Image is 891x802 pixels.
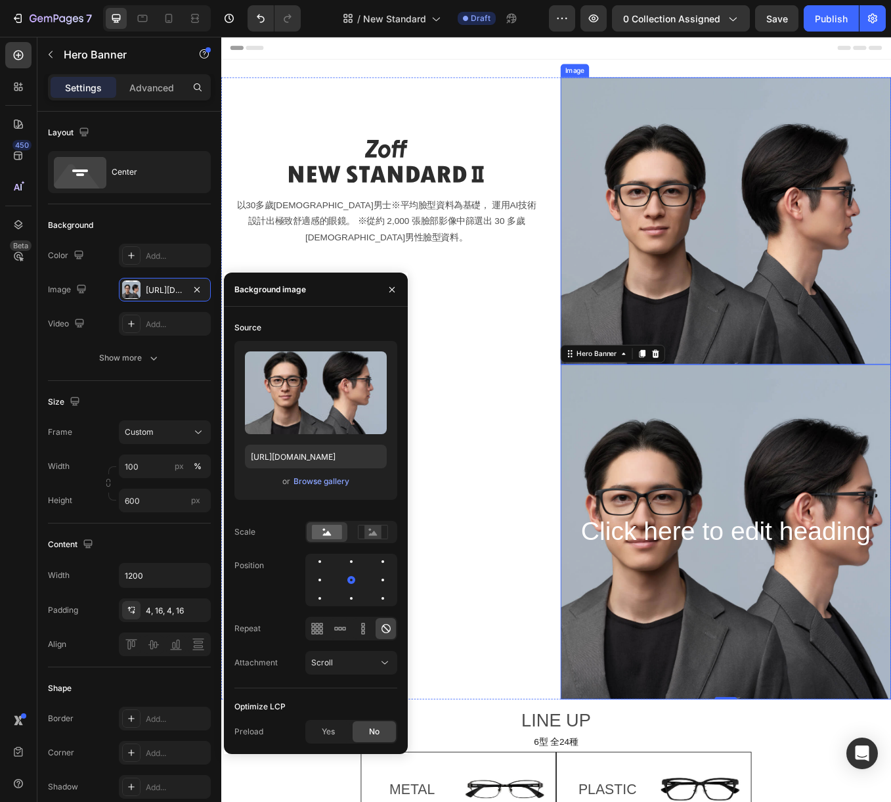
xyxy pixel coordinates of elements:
div: % [194,460,202,472]
div: Add... [146,713,207,725]
div: Scale [234,526,255,538]
div: Open Intercom Messenger [846,738,878,769]
button: Publish [804,5,859,32]
div: Align [48,638,66,650]
img: gempages_515660372875674871-33c77e5d-1eba-4179-a16b-bed0c07d2583.jpg [399,48,788,386]
div: [URL][DOMAIN_NAME] [146,284,184,296]
button: Browse gallery [293,475,350,488]
div: Center [112,157,192,187]
span: Custom [125,426,154,438]
div: Repeat [234,623,261,635]
div: px [175,460,184,472]
div: Color [48,247,87,265]
div: Undo/Redo [248,5,301,32]
div: Video [48,315,87,333]
span: New Standard [363,12,426,26]
div: Corner [48,747,74,759]
iframe: Design area [221,37,891,802]
div: 4, 16, 4, 16 [146,605,207,617]
span: 0 collection assigned [623,12,720,26]
div: Image [48,281,89,299]
input: px% [119,455,211,478]
div: Position [234,560,264,571]
button: Save [755,5,798,32]
div: 450 [12,140,32,150]
input: Auto [120,564,210,587]
button: px [190,458,206,474]
button: Scroll [305,651,397,675]
span: / [357,12,360,26]
label: Height [48,495,72,506]
div: Attachment [234,657,278,669]
div: Beta [10,240,32,251]
div: Add... [146,782,207,793]
span: Scroll [311,657,333,667]
div: Add... [146,319,207,330]
button: 0 collection assigned [612,5,750,32]
span: No [369,726,380,738]
div: Add... [146,747,207,759]
div: Size [48,393,83,411]
p: Settings [65,81,102,95]
div: Hero Banner [416,367,468,379]
div: Shadow [48,781,78,793]
div: Content [48,536,96,554]
p: Hero Banner [64,47,175,62]
p: Advanced [129,81,174,95]
label: Frame [48,426,72,438]
button: 7 [5,5,98,32]
div: Width [48,569,70,581]
div: Border [48,713,74,724]
div: Source [234,322,261,334]
span: or [282,474,290,489]
div: Layout [48,124,92,142]
div: Shape [48,682,72,694]
div: Background [48,219,93,231]
div: Show more [99,351,160,365]
div: Optimize LCP [234,701,286,713]
input: https://example.com/image.jpg [245,445,387,468]
div: Background Image [399,386,788,780]
label: Width [48,460,70,472]
div: Padding [48,604,78,616]
span: Draft [471,12,490,24]
button: Custom [119,420,211,444]
div: Background image [234,284,306,296]
button: % [171,458,187,474]
input: px [119,489,211,512]
img: preview-image [245,351,387,434]
div: Browse gallery [293,476,349,487]
button: Show more [48,346,211,370]
h2: Click here to edit heading [410,562,777,604]
span: Yes [322,726,335,738]
div: Add... [146,250,207,262]
span: px [191,495,200,505]
div: Image [402,34,430,46]
div: Preload [234,726,263,738]
p: 7 [86,11,92,26]
div: Publish [815,12,848,26]
span: Save [766,13,788,24]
